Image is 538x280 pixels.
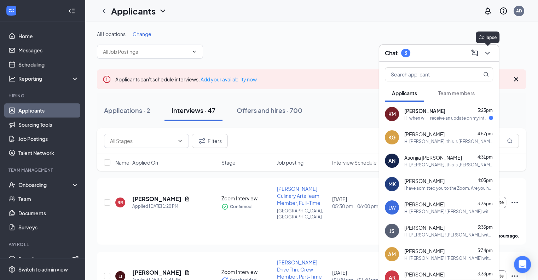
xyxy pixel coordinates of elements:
span: 3:35pm [478,201,493,206]
div: [DATE] [332,195,383,210]
div: KG [388,134,395,141]
svg: Cross [512,75,520,84]
span: 05:30 pm - 06:00 pm [332,202,383,210]
span: Confirmed [230,203,251,210]
div: AN [388,157,395,164]
svg: Settings [8,266,16,273]
span: [PERSON_NAME] [404,177,445,184]
svg: Notifications [484,7,492,15]
span: [PERSON_NAME] [404,107,445,114]
p: [GEOGRAPHIC_DATA], [GEOGRAPHIC_DATA] [277,208,328,220]
span: Job posting [277,159,303,166]
svg: ChevronLeft [100,7,108,15]
span: Asonjia [PERSON_NAME] [404,154,462,161]
span: 5:23pm [478,108,493,113]
span: 3:33pm [478,271,493,276]
div: Hi [PERSON_NAME]! [PERSON_NAME] with [PERSON_NAME] [GEOGRAPHIC_DATA] here! If you're still intere... [404,208,493,215]
div: Zoom Interview [221,195,272,202]
h3: Chat [385,49,398,57]
a: Scheduling [18,57,79,72]
span: 3:35pm [478,224,493,230]
span: Interview Schedule [332,159,377,166]
span: [PERSON_NAME] Drive Thru Crew Member, Part-Time [277,259,322,280]
svg: MagnifyingGlass [507,138,513,144]
a: Talent Network [18,146,79,160]
span: Change [133,31,151,37]
span: [PERSON_NAME] [404,271,445,278]
svg: Document [184,196,190,202]
h5: [PERSON_NAME] [132,195,181,203]
button: ComposeMessage [469,47,480,59]
svg: QuestionInfo [499,7,508,15]
div: Offers and hires · 700 [237,106,302,115]
svg: WorkstreamLogo [8,7,15,14]
div: AD [516,8,522,14]
span: Applicants can't schedule interviews. [115,76,257,82]
div: Onboarding [18,181,73,188]
span: [PERSON_NAME] [404,201,445,208]
span: [PERSON_NAME] [404,131,445,138]
a: Applicants [18,103,79,118]
span: All Locations [97,31,126,37]
a: Job Postings [18,132,79,146]
input: Search applicant [385,68,469,81]
svg: Analysis [8,75,16,82]
div: I have admitted you to the Zoom. Are you having trouble? [404,185,493,191]
div: JS [389,227,394,234]
svg: MagnifyingGlass [483,72,489,77]
div: Hiring [8,93,77,99]
input: All Job Postings [103,48,189,56]
h1: Applicants [111,5,156,17]
svg: CheckmarkCircle [221,203,228,210]
span: [PERSON_NAME] Culinary Arts Team Member, Full-Time [277,185,320,206]
svg: ChevronDown [483,49,492,57]
a: Messages [18,43,79,57]
div: KM [388,110,396,118]
div: AM [388,251,396,258]
svg: ChevronDown [177,138,183,144]
a: Surveys [18,220,79,234]
svg: UserCheck [8,181,16,188]
svg: Error [103,75,111,84]
div: Hi [PERSON_NAME]! [PERSON_NAME] with [PERSON_NAME] [GEOGRAPHIC_DATA] here! If you're still intere... [404,232,493,238]
span: 3:34pm [478,248,493,253]
svg: Filter [198,137,206,145]
div: Collapse [476,32,499,43]
div: MK [388,181,396,188]
div: Hi [PERSON_NAME], this is [PERSON_NAME] with Culvers Richmond; we have a Zoom interview in a few ... [404,138,493,144]
div: 3 [404,50,407,56]
div: LW [388,204,396,211]
div: Switch to admin view [18,266,68,273]
div: Applications · 2 [104,106,150,115]
span: [PERSON_NAME] [404,224,445,231]
div: Applied [DATE] 1:20 PM [132,203,190,210]
div: RR [117,200,123,206]
div: Reporting [18,75,79,82]
h5: [PERSON_NAME] [132,269,181,276]
span: Applicants [392,90,417,96]
a: Documents [18,206,79,220]
span: 4:57pm [478,131,493,136]
span: [PERSON_NAME] [404,247,445,255]
div: Zoom Interview [221,268,272,275]
a: Team [18,192,79,206]
span: 4:31pm [478,154,493,160]
a: PayrollExternalLink [18,252,79,266]
svg: ChevronDown [158,7,167,15]
div: Team Management [8,167,77,173]
span: 4:03pm [478,178,493,183]
input: All Stages [110,137,174,145]
div: Interviews · 47 [172,106,215,115]
svg: Document [184,270,190,275]
button: ChevronDown [482,47,493,59]
a: Sourcing Tools [18,118,79,132]
div: LT [118,273,122,279]
span: Team members [438,90,475,96]
svg: ChevronDown [191,49,197,55]
div: Open Intercom Messenger [514,256,531,273]
svg: Collapse [68,7,75,15]
div: Hi when will I receive an update on my interview [404,115,489,121]
span: Name · Applied On [115,159,158,166]
div: Hi [PERSON_NAME]! [PERSON_NAME] with [PERSON_NAME] [GEOGRAPHIC_DATA] here! If you're still intere... [404,255,493,261]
